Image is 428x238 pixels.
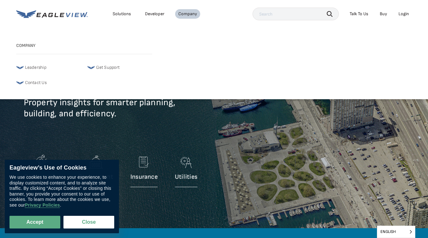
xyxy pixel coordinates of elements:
[25,79,47,87] span: Contact Us
[16,64,81,71] a: Leadership
[113,11,131,17] div: Solutions
[130,173,158,181] p: Insurance
[63,216,114,228] button: Close
[16,43,153,48] h3: Company
[253,8,339,20] input: Search
[175,152,197,190] a: Utilities
[16,64,24,71] img: favicon-32x32-1.png
[130,152,158,190] a: Insurance
[25,203,60,208] a: Privacy Policies
[16,79,24,87] img: favicon-32x32-1.png
[24,152,61,190] a: Construction
[10,164,114,171] div: Eagleview’s Use of Cookies
[178,11,197,17] div: Company
[10,216,60,228] button: Accept
[377,226,415,238] aside: Language selected: English
[398,11,409,17] div: Login
[25,64,46,71] span: Leadership
[87,64,95,71] img: favicon-32x32-1.png
[16,79,81,87] a: Contact Us
[78,152,113,190] a: Government
[380,11,387,17] a: Buy
[87,64,152,71] a: Get Support
[350,11,368,17] div: Talk To Us
[10,175,114,208] div: We use cookies to enhance your experience, to display customized content, and to analyze site tra...
[175,173,197,181] p: Utilities
[96,64,120,71] span: Get Support
[377,226,415,238] span: English
[145,11,164,17] a: Developer
[24,97,252,129] p: Property insights for smarter planning, building, and efficiency.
